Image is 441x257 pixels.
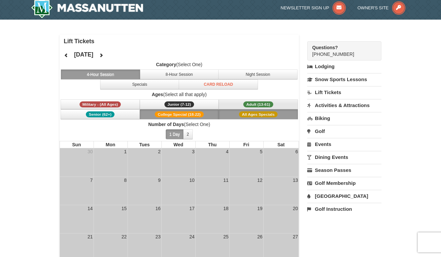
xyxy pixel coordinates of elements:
[155,111,204,117] span: College Special (18-22)
[307,86,381,98] a: Lift Tickets
[179,79,258,89] button: Card Reload
[219,109,298,119] button: All Ages Specials
[357,5,389,10] span: Owner's Site
[140,99,219,109] button: Junior (7-12)
[140,69,219,79] button: 8-Hour Session
[60,121,299,128] label: (Select One)
[140,109,219,119] button: College Special (18-22)
[307,203,381,215] a: Golf Instruction
[218,69,298,79] button: Night Session
[307,177,381,189] a: Golf Membership
[307,99,381,111] a: Activities & Attractions
[219,99,298,109] button: Adult (13-61)
[307,125,381,137] a: Golf
[312,44,369,57] span: [PHONE_NUMBER]
[164,101,194,107] span: Junior (7-12)
[60,61,299,68] label: (Select One)
[307,138,381,150] a: Events
[183,129,193,139] button: 2
[80,101,121,107] span: Military - (All Ages)
[148,122,184,127] strong: Number of Days
[307,73,381,85] a: Snow Sports Lessons
[166,129,183,139] button: 1 Day
[281,5,329,10] span: Newsletter Sign Up
[243,101,273,107] span: Adult (13-61)
[307,112,381,124] a: Biking
[61,99,140,109] button: Military - (All Ages)
[60,91,299,98] label: (Select all that apply)
[64,38,299,45] h4: Lift Tickets
[74,51,93,58] h4: [DATE]
[307,151,381,163] a: Dining Events
[312,45,338,50] strong: Questions?
[156,62,176,67] strong: Category
[281,5,346,10] a: Newsletter Sign Up
[239,111,278,117] span: All Ages Specials
[86,111,114,117] span: Senior (62+)
[307,61,381,72] a: Lodging
[307,164,381,176] a: Season Passes
[307,190,381,202] a: [GEOGRAPHIC_DATA]
[61,69,140,79] button: 4-Hour Session
[61,109,140,119] button: Senior (62+)
[357,5,405,10] a: Owner's Site
[152,92,163,97] strong: Ages
[100,79,179,89] button: Specials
